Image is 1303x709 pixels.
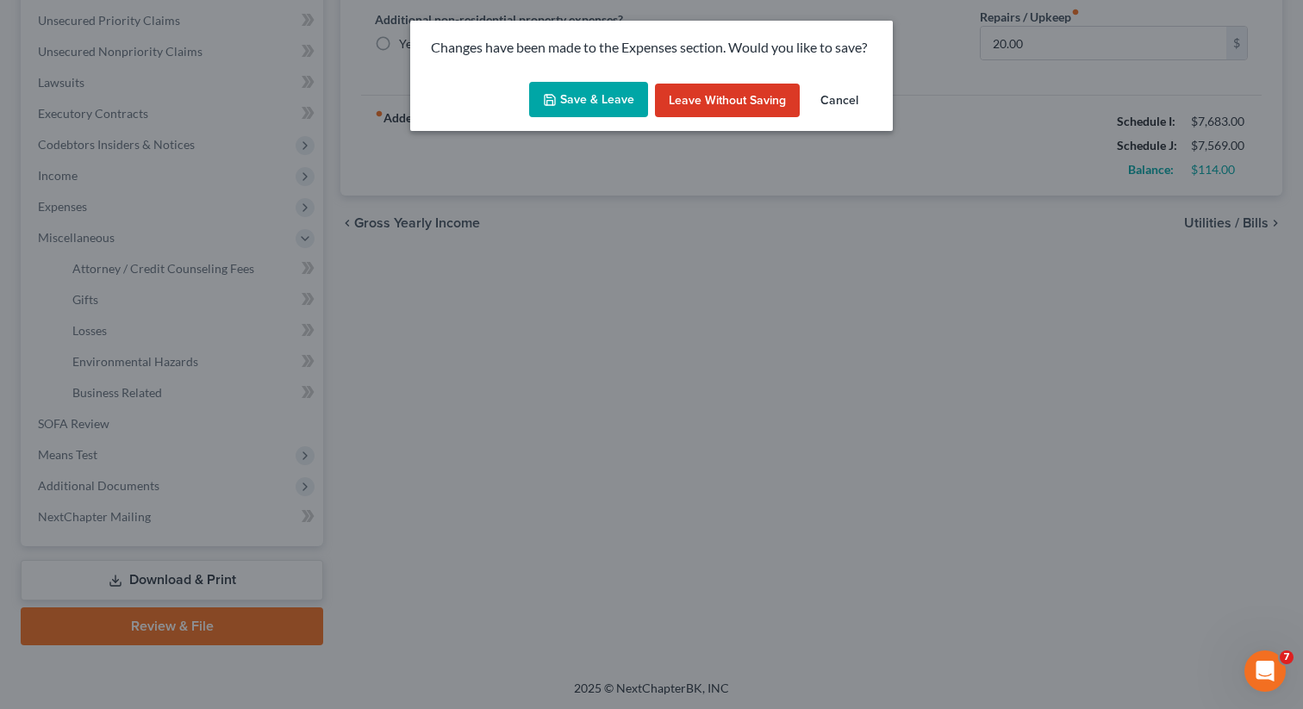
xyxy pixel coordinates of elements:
button: Cancel [807,84,872,118]
p: Changes have been made to the Expenses section. Would you like to save? [431,38,872,58]
iframe: Intercom live chat [1244,650,1286,692]
button: Save & Leave [529,82,648,118]
span: 7 [1280,650,1294,664]
button: Leave without Saving [655,84,800,118]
